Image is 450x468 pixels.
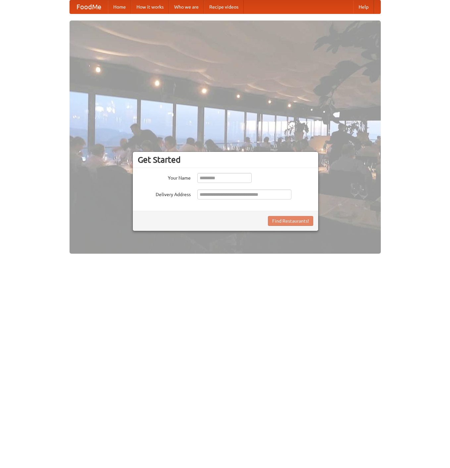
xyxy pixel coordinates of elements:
[204,0,244,14] a: Recipe videos
[268,216,313,226] button: Find Restaurants!
[169,0,204,14] a: Who we are
[138,155,313,165] h3: Get Started
[70,0,108,14] a: FoodMe
[353,0,374,14] a: Help
[131,0,169,14] a: How it works
[138,173,191,181] label: Your Name
[108,0,131,14] a: Home
[138,190,191,198] label: Delivery Address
